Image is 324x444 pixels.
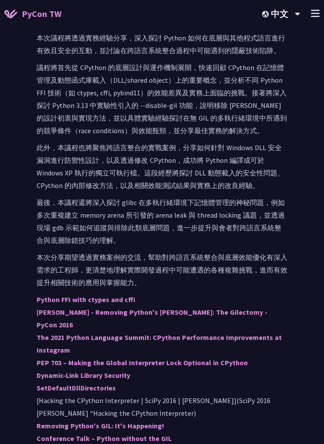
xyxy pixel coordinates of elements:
[22,7,61,20] span: PyCon TW
[4,3,61,25] a: PyCon TW
[37,61,287,137] p: 議程將首先從 CPython 的底層設計與運作機制展開，快速回顧 CPython 在記憶體管理及動態函式庫載入（DLL/shared object）上的重要概念，並分析不同 Python FFI...
[37,333,282,354] a: The 2021 Python Language Summit: CPython Performance Improvements at Instagram
[37,383,116,392] a: SetDefaultDllDirectories
[37,358,248,367] a: PEP 703 – Making the Global Interpreter Lock Optional in CPython
[37,32,287,57] p: 本次議程將透過實務經驗分享，深入探討 Python 如何在底層與其他程式語言進行有效且安全的互動，並討論在跨語言系統整合過程中可能遇到的隱蔽技術陷阱。
[37,141,287,192] p: 此外，本議程也將聚焦跨語言整合的實戰案例，分享如何針對 Windows DLL 安全漏洞進行防禦性設計，以及透過修改 CPython，成功將 Python 編譯成可於 Windows XP 執行...
[37,295,135,304] a: Python FFI with ctypes and cffi
[262,11,271,17] img: Locale Icon
[37,371,130,380] a: Dynamic-Link Library Security
[37,421,164,430] a: Removing Python's GIL: It's Happening!
[37,196,287,247] p: 最後，本議程還將深入探討 glibc 在多執行緒環境下記憶體管理的神秘問題，例如多次重複建立 memory arena 所引發的 arena leak 與 thread locking 議題，並...
[37,251,287,289] p: 本次分享期望透過實務案例的交流，幫助對跨語言系統整合與底層效能優化有深入需求的工程師，更清楚地理解實際開發過程中可能遭遇的各種複雜挑戰，進而有效提升相關技術的應用與掌握能力。
[4,10,17,18] img: Home icon of PyCon TW 2025
[37,308,267,329] a: [PERSON_NAME] - Removing Python's [PERSON_NAME]: The Gilectomy - PyCon 2016
[37,434,172,443] a: Conference Talk – Python without the GIL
